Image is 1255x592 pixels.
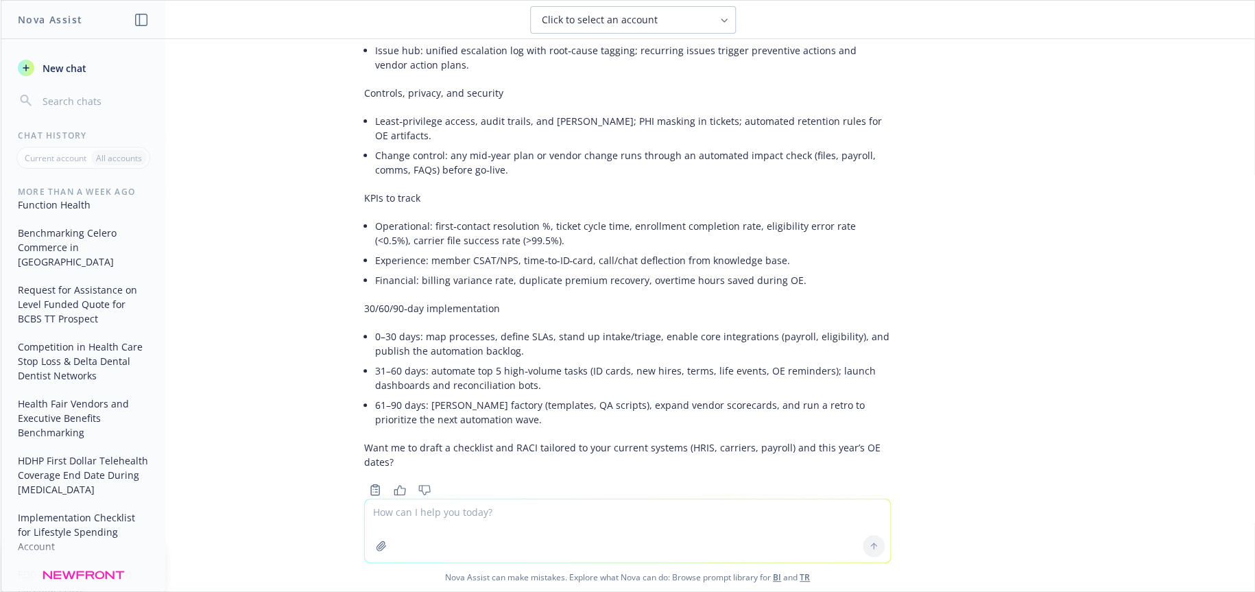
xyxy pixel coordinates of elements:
[364,301,891,316] p: 30/60/90‑day implementation
[12,449,154,501] button: HDHP First Dollar Telehealth Coverage End Date During [MEDICAL_DATA]
[530,6,736,34] button: Click to select an account
[375,270,891,290] li: Financial: billing variance rate, duplicate premium recovery, overtime hours saved during OE.
[364,86,891,100] p: Controls, privacy, and security
[18,12,82,27] h1: Nova Assist
[6,563,1249,591] span: Nova Assist can make mistakes. Explore what Nova can do: Browse prompt library for and
[369,484,381,496] svg: Copy to clipboard
[375,395,891,429] li: 61–90 days: [PERSON_NAME] factory (templates, QA scripts), expand vendor scorecards, and run a re...
[375,145,891,180] li: Change control: any mid‑year plan or vendor change runs through an automated impact check (files,...
[414,480,435,499] button: Thumbs down
[12,506,154,558] button: Implementation Checklist for Lifestyle Spending Account
[800,571,810,583] a: TR
[12,335,154,387] button: Competition in Health Care Stop Loss & Delta Dental Dentist Networks
[96,152,142,164] p: All accounts
[364,440,891,469] p: Want me to draft a checklist and RACI tailored to your current systems (HRIS, carriers, payroll) ...
[375,327,891,361] li: 0–30 days: map processes, define SLAs, stand up intake/triage, enable core integrations (payroll,...
[375,250,891,270] li: Experience: member CSAT/NPS, time‑to‑ID‑card, call/chat deflection from knowledge base.
[40,91,149,110] input: Search chats
[40,61,86,75] span: New chat
[12,56,154,80] button: New chat
[375,361,891,395] li: 31–60 days: automate top 5 high‑volume tasks (ID cards, new hires, terms, life events, OE reminde...
[542,13,658,27] span: Click to select an account
[12,279,154,330] button: Request for Assistance on Level Funded Quote for BCBS TT Prospect
[375,216,891,250] li: Operational: first‑contact resolution %, ticket cycle time, enrollment completion rate, eligibili...
[12,222,154,273] button: Benchmarking Celero Commerce in [GEOGRAPHIC_DATA]
[1,185,165,197] div: More than a week ago
[375,111,891,145] li: Least‑privilege access, audit trails, and [PERSON_NAME]; PHI masking in tickets; automated retent...
[375,40,891,75] li: Issue hub: unified escalation log with root‑cause tagging; recurring issues trigger preventive ac...
[773,571,781,583] a: BI
[1,130,165,141] div: Chat History
[364,191,891,205] p: KPIs to track
[25,152,86,164] p: Current account
[12,392,154,444] button: Health Fair Vendors and Executive Benefits Benchmarking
